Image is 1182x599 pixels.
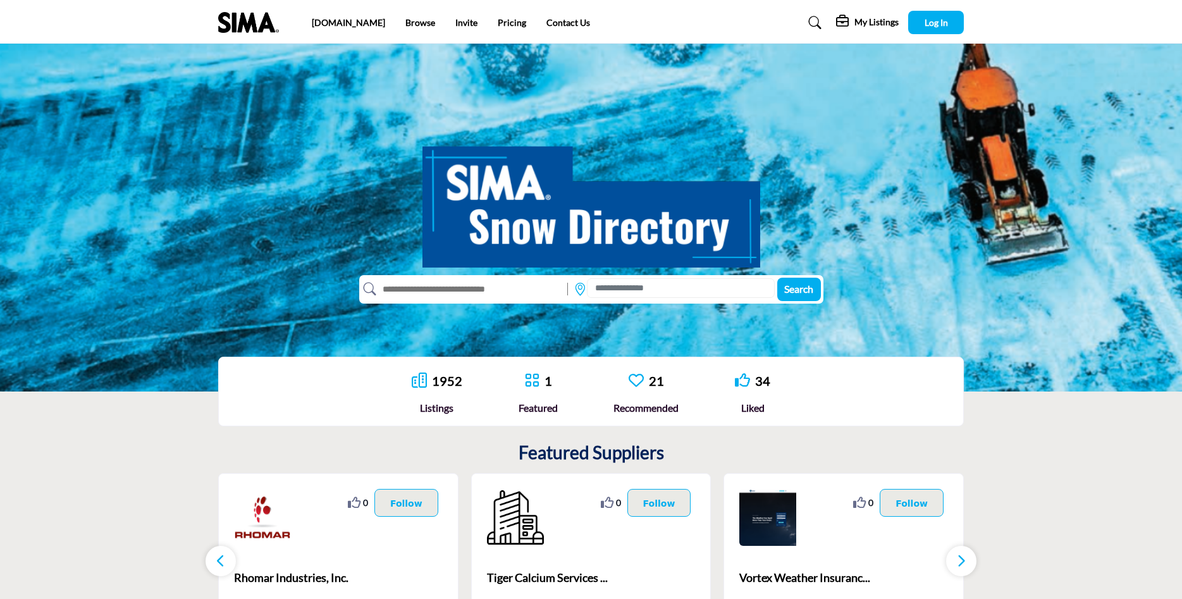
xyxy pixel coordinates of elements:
[735,373,750,388] i: Go to Liked
[908,11,964,34] button: Log In
[854,16,899,28] h5: My Listings
[234,561,443,595] a: Rhomar Industries, Inc.
[218,12,285,33] img: Site Logo
[519,442,664,464] h2: Featured Suppliers
[739,489,796,546] img: Vortex Weather Insurance/ MSI Guaranteed Weather
[545,373,552,388] a: 1
[374,489,438,517] button: Follow
[412,400,462,416] div: Listings
[234,489,291,546] img: Rhomar Industries, Inc.
[564,280,571,299] img: Rectangle%203585.svg
[777,278,821,301] button: Search
[868,496,873,509] span: 0
[755,373,770,388] a: 34
[422,132,760,268] img: SIMA Snow Directory
[487,561,696,595] b: Tiger Calcium Services Inc.
[234,569,443,586] span: Rhomar Industries, Inc.
[455,17,477,28] a: Invite
[616,496,621,509] span: 0
[925,17,948,28] span: Log In
[649,373,664,388] a: 21
[498,17,526,28] a: Pricing
[739,569,948,586] span: Vortex Weather Insuranc...
[519,400,558,416] div: Featured
[487,561,696,595] a: Tiger Calcium Services ...
[405,17,435,28] a: Browse
[390,496,422,510] p: Follow
[627,489,691,517] button: Follow
[739,561,948,595] b: Vortex Weather Insurance/ MSI Guaranteed Weather
[613,400,679,416] div: Recommended
[312,17,385,28] a: [DOMAIN_NAME]
[363,496,368,509] span: 0
[643,496,675,510] p: Follow
[546,17,590,28] a: Contact Us
[487,489,544,546] img: Tiger Calcium Services Inc.
[739,561,948,595] a: Vortex Weather Insuranc...
[735,400,770,416] div: Liked
[432,373,462,388] a: 1952
[629,373,644,390] a: Go to Recommended
[524,373,539,390] a: Go to Featured
[796,13,830,33] a: Search
[487,569,696,586] span: Tiger Calcium Services ...
[896,496,928,510] p: Follow
[784,283,813,295] span: Search
[836,15,899,30] div: My Listings
[880,489,944,517] button: Follow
